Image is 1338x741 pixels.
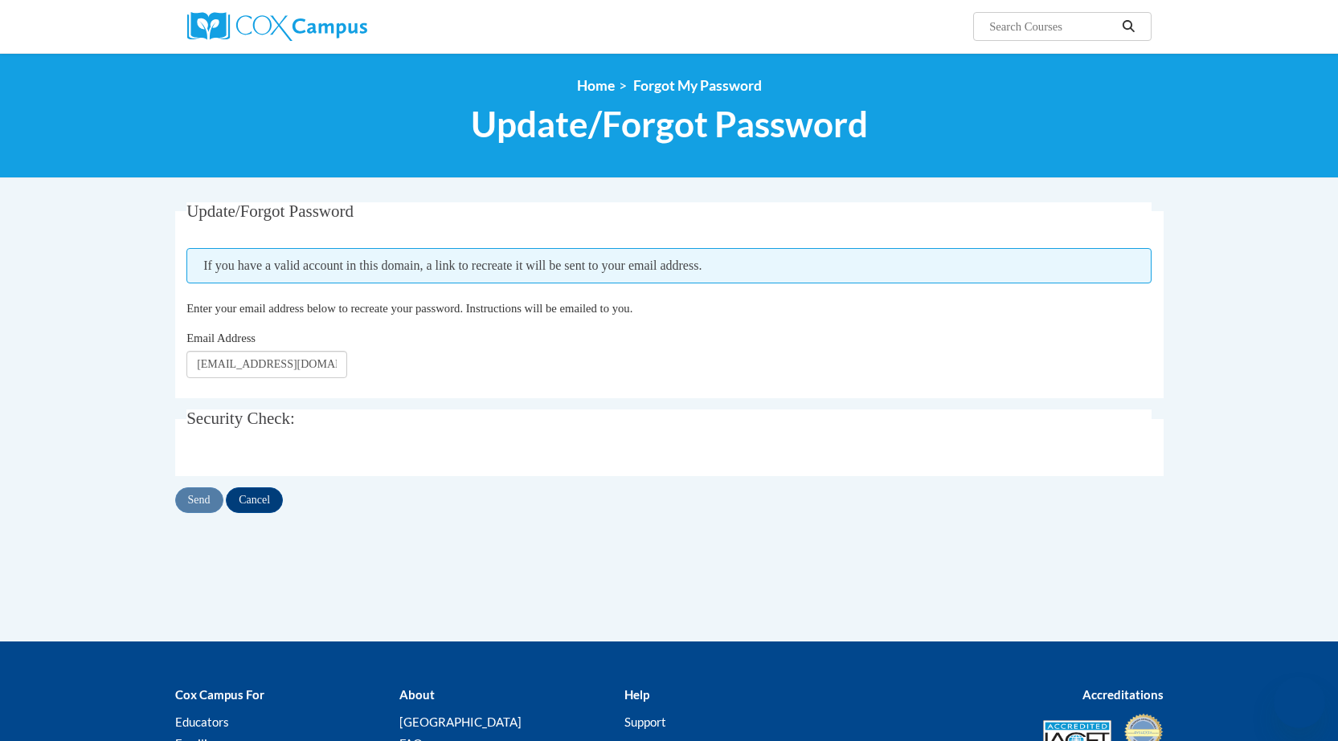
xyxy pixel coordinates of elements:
[187,12,367,41] img: Cox Campus
[624,715,666,729] a: Support
[175,715,229,729] a: Educators
[186,248,1152,283] span: If you have a valid account in this domain, a link to recreate it will be sent to your email addr...
[186,302,632,315] span: Enter your email address below to recreate your password. Instructions will be emailed to you.
[988,17,1116,36] input: Search Courses
[471,103,868,145] span: Update/Forgot Password
[577,77,615,94] a: Home
[399,715,522,729] a: [GEOGRAPHIC_DATA]
[175,687,264,702] b: Cox Campus For
[186,409,295,428] span: Security Check:
[1116,17,1140,36] button: Search
[226,487,283,513] input: Cancel
[1274,677,1325,728] iframe: Button to launch messaging window
[1082,687,1164,702] b: Accreditations
[633,77,762,94] span: Forgot My Password
[624,687,649,702] b: Help
[187,12,493,41] a: Cox Campus
[186,351,347,378] input: Email
[186,332,256,344] span: Email Address
[399,687,435,702] b: About
[186,202,354,221] span: Update/Forgot Password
